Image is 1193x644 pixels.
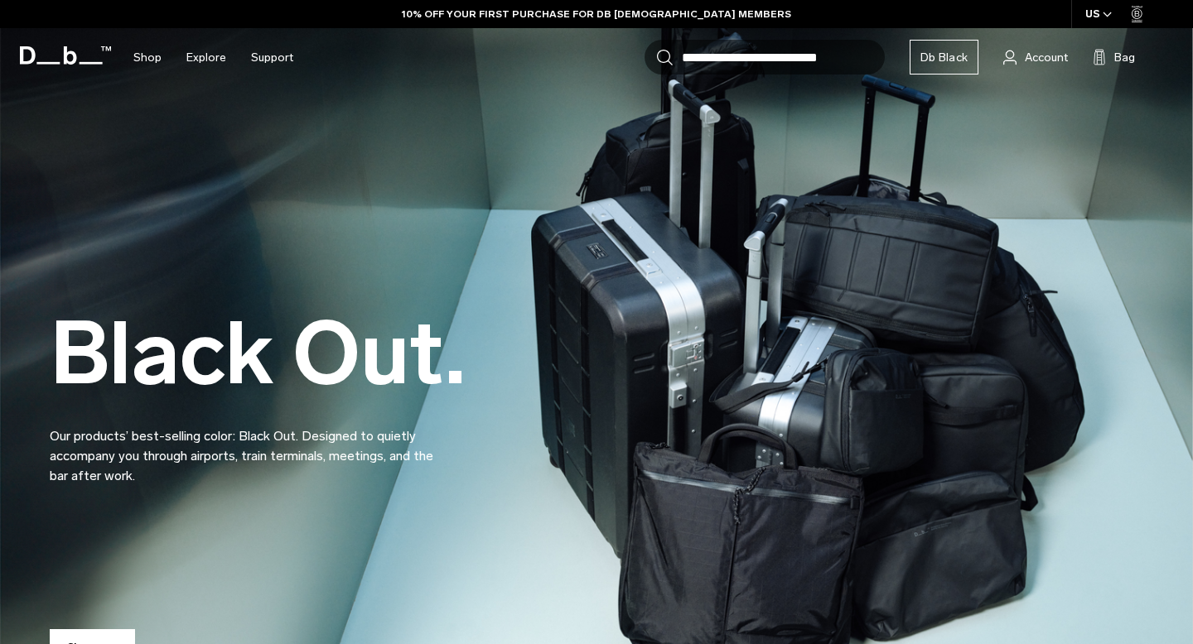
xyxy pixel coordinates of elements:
[133,28,162,87] a: Shop
[186,28,226,87] a: Explore
[1003,47,1068,67] a: Account
[1093,47,1135,67] button: Bag
[1114,49,1135,66] span: Bag
[50,406,447,486] p: Our products’ best-selling color: Black Out. Designed to quietly accompany you through airports, ...
[1025,49,1068,66] span: Account
[251,28,293,87] a: Support
[121,28,306,87] nav: Main Navigation
[910,40,978,74] a: Db Black
[402,7,791,22] a: 10% OFF YOUR FIRST PURCHASE FOR DB [DEMOGRAPHIC_DATA] MEMBERS
[50,310,466,397] h2: Black Out.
